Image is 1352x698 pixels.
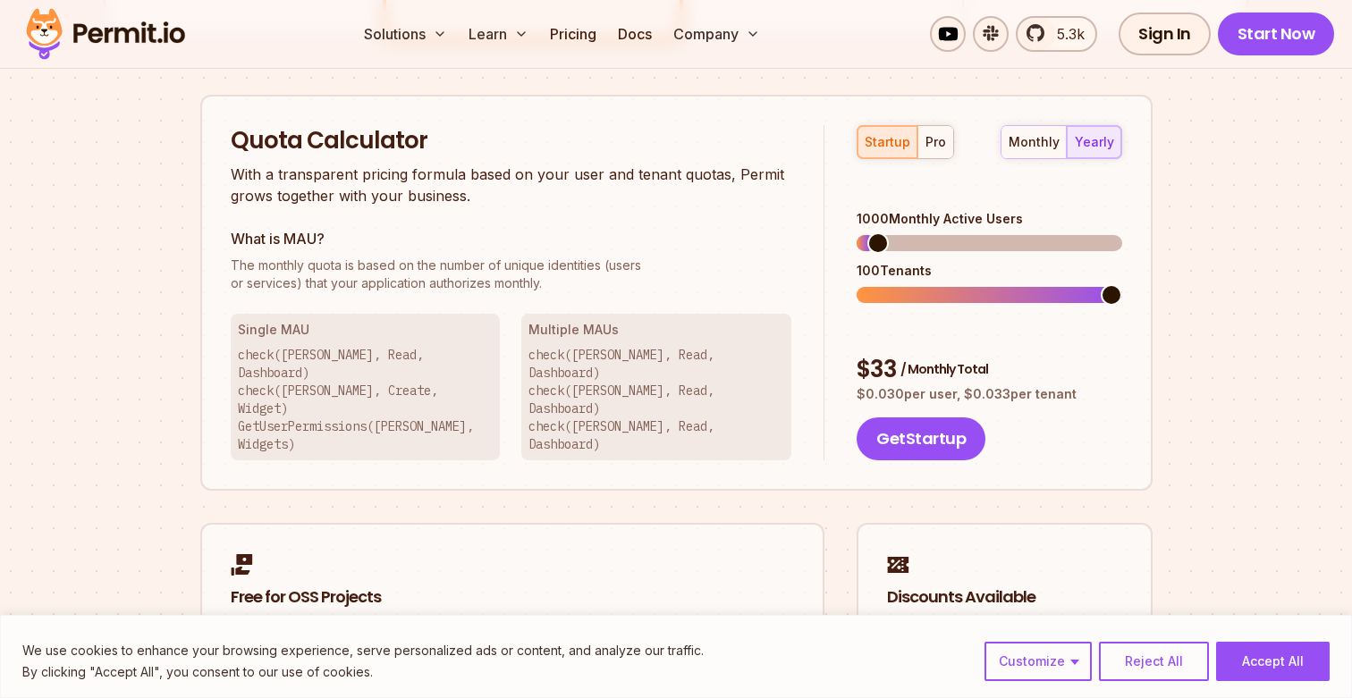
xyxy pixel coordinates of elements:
[984,642,1092,681] button: Customize
[1218,13,1335,55] a: Start Now
[22,640,704,661] p: We use cookies to enhance your browsing experience, serve personalized ads or content, and analyz...
[1016,16,1097,52] a: 5.3k
[231,256,792,274] span: The monthly quota is based on the number of unique identities (users
[900,360,988,378] span: / Monthly Total
[1119,13,1211,55] a: Sign In
[528,346,784,453] p: check([PERSON_NAME], Read, Dashboard) check([PERSON_NAME], Read, Dashboard) check([PERSON_NAME], ...
[231,228,792,249] h3: What is MAU?
[543,16,604,52] a: Pricing
[238,346,494,453] p: check([PERSON_NAME], Read, Dashboard) check([PERSON_NAME], Create, Widget) GetUserPermissions([PE...
[231,164,792,206] p: With a transparent pricing formula based on your user and tenant quotas, Permit grows together wi...
[887,586,1122,609] h2: Discounts Available
[231,256,792,292] p: or services) that your application authorizes monthly.
[1216,642,1330,681] button: Accept All
[666,16,767,52] button: Company
[22,661,704,683] p: By clicking "Accept All", you consent to our use of cookies.
[238,321,494,339] h3: Single MAU
[857,385,1121,403] p: $ 0.030 per user, $ 0.033 per tenant
[925,133,946,151] div: pro
[231,586,794,609] h2: Free for OSS Projects
[1009,133,1060,151] div: monthly
[1046,23,1085,45] span: 5.3k
[857,354,1121,386] div: $ 33
[528,321,784,339] h3: Multiple MAUs
[857,262,1121,280] div: 100 Tenants
[18,4,193,64] img: Permit logo
[611,16,659,52] a: Docs
[1099,642,1209,681] button: Reject All
[357,16,454,52] button: Solutions
[461,16,536,52] button: Learn
[231,125,792,157] h2: Quota Calculator
[857,417,985,460] button: GetStartup
[857,210,1121,228] div: 1000 Monthly Active Users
